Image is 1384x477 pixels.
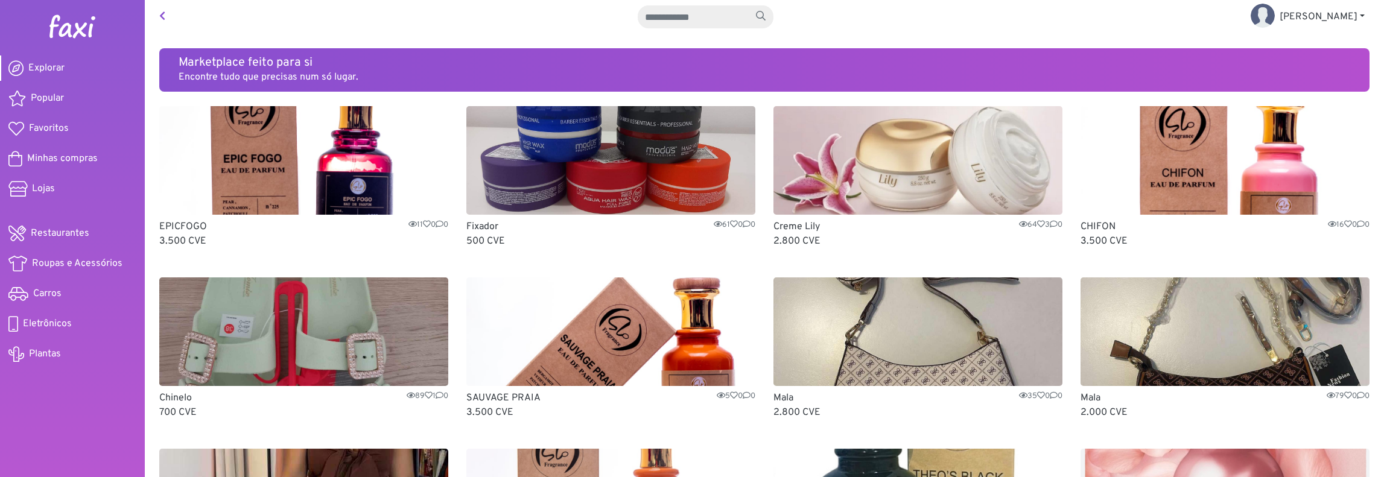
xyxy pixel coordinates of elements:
[1081,106,1370,215] img: CHIFON
[159,277,448,420] a: Chinelo Chinelo8910 700 CVE
[773,106,1062,248] a: Creme Lily Creme Lily6430 2.800 CVE
[27,151,98,166] span: Minhas compras
[466,277,755,386] img: SAUVAGE PRAIA
[159,106,448,215] img: EPICFOGO
[159,106,448,248] a: EPICFOGO EPICFOGO1100 3.500 CVE
[1081,277,1370,420] a: Mala Mala7900 2.000 CVE
[29,121,69,136] span: Favoritos
[159,391,448,405] p: Chinelo
[33,286,62,301] span: Carros
[1081,220,1370,234] p: CHIFON
[773,405,1062,420] p: 2.800 CVE
[773,391,1062,405] p: Mala
[1280,11,1357,23] span: [PERSON_NAME]
[1081,106,1370,248] a: CHIFON CHIFON1600 3.500 CVE
[466,277,755,420] a: SAUVAGE PRAIA SAUVAGE PRAIA500 3.500 CVE
[1081,405,1370,420] p: 2.000 CVE
[179,55,1350,70] h5: Marketplace feito para si
[1327,391,1370,402] span: 79 0 0
[159,220,448,234] p: EPICFOGO
[466,106,755,248] a: Fixador Fixador6100 500 CVE
[159,277,448,386] img: Chinelo
[773,277,1062,420] a: Mala Mala3500 2.800 CVE
[31,91,64,106] span: Popular
[1081,234,1370,248] p: 3.500 CVE
[466,405,755,420] p: 3.500 CVE
[466,234,755,248] p: 500 CVE
[466,220,755,234] p: Fixador
[29,347,61,361] span: Plantas
[773,220,1062,234] p: Creme Lily
[1328,220,1370,231] span: 16 0 0
[714,220,755,231] span: 61 0 0
[408,220,448,231] span: 11 0 0
[1081,277,1370,386] img: Mala
[32,182,55,196] span: Lojas
[717,391,755,402] span: 5 0 0
[32,256,122,271] span: Roupas e Acessórios
[1081,391,1370,405] p: Mala
[1019,391,1062,402] span: 35 0 0
[1019,220,1062,231] span: 64 3 0
[31,226,89,241] span: Restaurantes
[466,106,755,215] img: Fixador
[773,234,1062,248] p: 2.800 CVE
[1241,5,1374,29] a: [PERSON_NAME]
[773,106,1062,215] img: Creme Lily
[159,405,448,420] p: 700 CVE
[159,234,448,248] p: 3.500 CVE
[407,391,448,402] span: 89 1 0
[466,391,755,405] p: SAUVAGE PRAIA
[179,70,1350,84] p: Encontre tudo que precisas num só lugar.
[23,317,72,331] span: Eletrônicos
[773,277,1062,386] img: Mala
[28,61,65,75] span: Explorar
